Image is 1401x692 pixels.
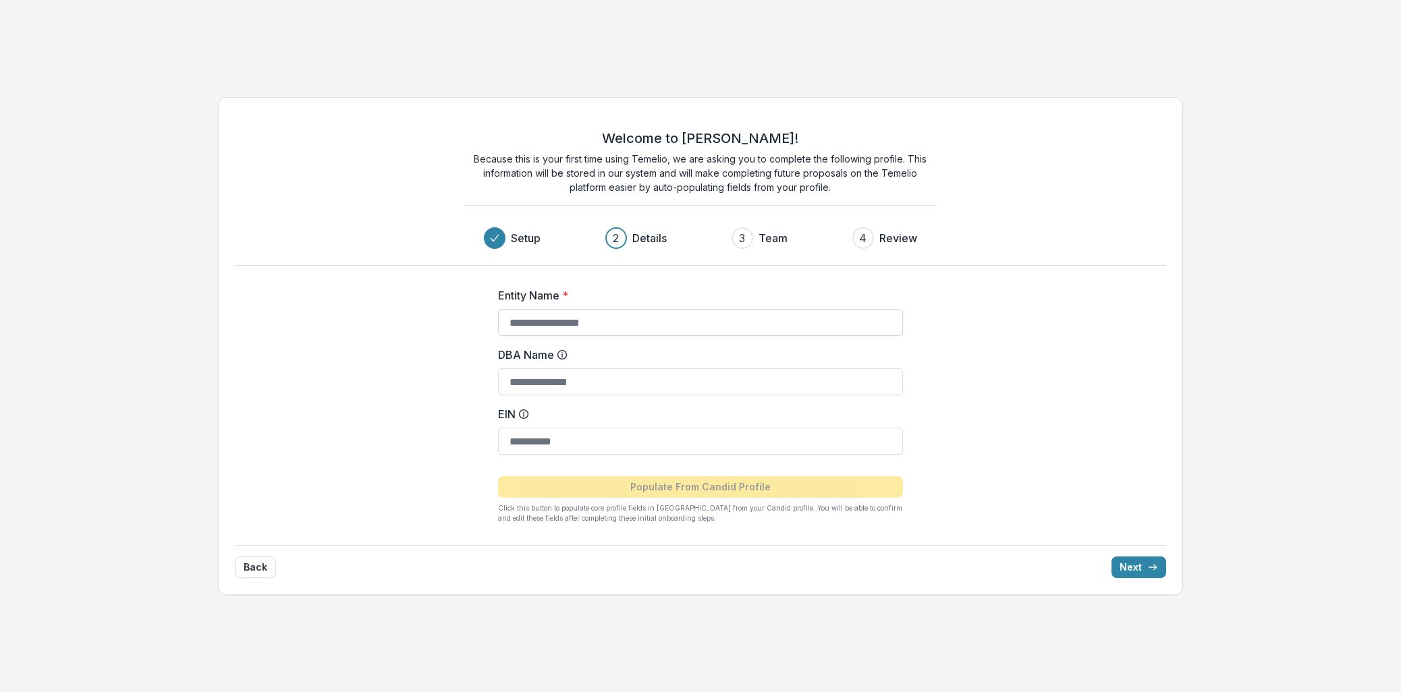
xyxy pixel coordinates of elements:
label: Entity Name [498,287,895,304]
p: Click this button to populate core profile fields in [GEOGRAPHIC_DATA] from your Candid profile. ... [498,503,903,523]
label: DBA Name [498,347,895,363]
p: Because this is your first time using Temelio, we are asking you to complete the following profil... [464,152,937,194]
label: EIN [498,406,895,422]
h3: Setup [511,230,541,246]
button: Next [1111,556,1166,578]
div: 2 [613,230,619,246]
h2: Welcome to [PERSON_NAME]! [602,130,798,146]
button: Populate From Candid Profile [498,476,903,498]
button: Back [235,556,276,578]
div: 4 [859,230,867,246]
div: 3 [739,230,745,246]
h3: Details [632,230,667,246]
h3: Team [759,230,788,246]
div: Progress [484,227,917,249]
h3: Review [879,230,917,246]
